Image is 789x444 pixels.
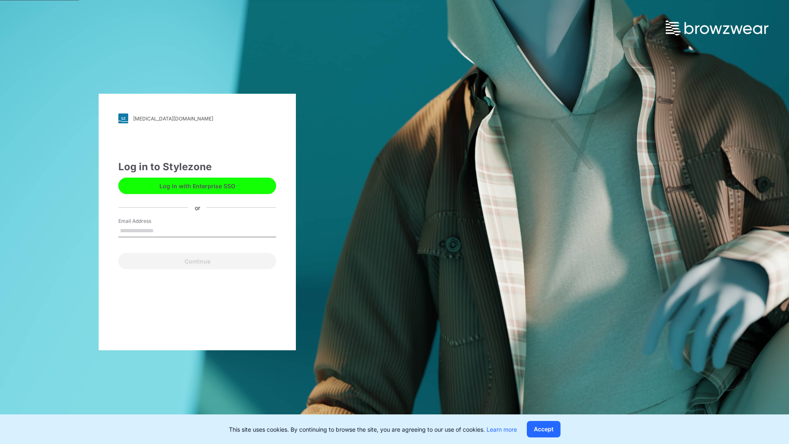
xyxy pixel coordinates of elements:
[118,113,276,123] a: [MEDICAL_DATA][DOMAIN_NAME]
[118,113,128,123] img: svg+xml;base64,PHN2ZyB3aWR0aD0iMjgiIGhlaWdodD0iMjgiIHZpZXdCb3g9IjAgMCAyOCAyOCIgZmlsbD0ibm9uZSIgeG...
[118,217,176,225] label: Email Address
[118,178,276,194] button: Log in with Enterprise SSO
[487,426,517,433] a: Learn more
[229,425,517,434] p: This site uses cookies. By continuing to browse the site, you are agreeing to our use of cookies.
[133,116,213,122] div: [MEDICAL_DATA][DOMAIN_NAME]
[118,160,276,174] div: Log in to Stylezone
[188,203,207,212] div: or
[527,421,561,437] button: Accept
[666,21,768,35] img: browzwear-logo.73288ffb.svg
